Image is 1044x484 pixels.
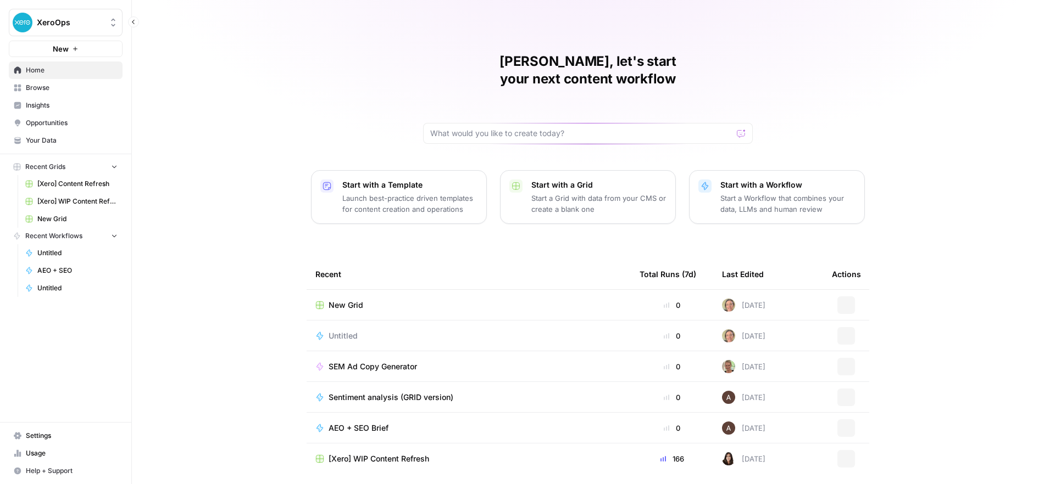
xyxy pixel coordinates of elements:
[315,423,622,434] a: AEO + SEO Brief
[26,65,118,75] span: Home
[722,421,765,435] div: [DATE]
[9,79,123,97] a: Browse
[430,128,732,139] input: What would you like to create today?
[9,9,123,36] button: Workspace: XeroOps
[37,17,103,28] span: XeroOps
[423,53,753,88] h1: [PERSON_NAME], let's start your next content workflow
[315,453,622,464] a: [Xero] WIP Content Refresh
[20,175,123,193] a: [Xero] Content Refresh
[315,330,622,341] a: Untitled
[342,179,477,190] p: Start with a Template
[25,162,65,172] span: Recent Grids
[640,453,704,464] div: 166
[20,262,123,279] a: AEO + SEO
[37,214,118,224] span: New Grid
[20,279,123,297] a: Untitled
[722,299,765,312] div: [DATE]
[37,179,118,189] span: [Xero] Content Refresh
[315,300,622,311] a: New Grid
[9,132,123,149] a: Your Data
[37,266,118,275] span: AEO + SEO
[9,427,123,444] a: Settings
[329,300,363,311] span: New Grid
[20,193,123,210] a: [Xero] WIP Content Refresh
[722,391,765,404] div: [DATE]
[720,179,856,190] p: Start with a Workflow
[640,259,696,289] div: Total Runs (7d)
[722,360,765,373] div: [DATE]
[13,13,32,32] img: XeroOps Logo
[26,100,118,110] span: Insights
[311,170,487,224] button: Start with a TemplateLaunch best-practice driven templates for content creation and operations
[20,210,123,228] a: New Grid
[640,300,704,311] div: 0
[37,283,118,293] span: Untitled
[689,170,865,224] button: Start with a WorkflowStart a Workflow that combines your data, LLMs and human review
[315,392,622,403] a: Sentiment analysis (GRID version)
[9,114,123,132] a: Opportunities
[315,259,622,289] div: Recent
[329,423,388,434] span: AEO + SEO Brief
[26,431,118,441] span: Settings
[722,452,735,465] img: r4nv6nua48ainfjalkq5gwxh1yyk
[640,330,704,341] div: 0
[722,329,765,342] div: [DATE]
[722,421,735,435] img: wtbmvrjo3qvncyiyitl6zoukl9gz
[26,136,118,145] span: Your Data
[9,462,123,480] button: Help + Support
[26,118,118,128] span: Opportunities
[722,299,735,312] img: ek75m6ampmzt8nwtg1wmmk0g9r0j
[9,159,123,175] button: Recent Grids
[720,193,856,215] p: Start a Workflow that combines your data, LLMs and human review
[329,453,429,464] span: [Xero] WIP Content Refresh
[25,231,82,241] span: Recent Workflows
[26,448,118,458] span: Usage
[9,97,123,114] a: Insights
[832,259,861,289] div: Actions
[9,61,123,79] a: Home
[722,452,765,465] div: [DATE]
[329,361,417,372] span: SEM Ad Copy Generator
[531,193,667,215] p: Start a Grid with data from your CMS or create a blank one
[640,361,704,372] div: 0
[342,193,477,215] p: Launch best-practice driven templates for content creation and operations
[722,259,764,289] div: Last Edited
[20,244,123,262] a: Untitled
[26,83,118,93] span: Browse
[37,248,118,258] span: Untitled
[531,179,667,190] p: Start with a Grid
[329,330,358,341] span: Untitled
[9,41,123,57] button: New
[640,392,704,403] div: 0
[722,360,735,373] img: lmunieaapx9c9tryyoi7fiszj507
[37,196,118,206] span: [Xero] WIP Content Refresh
[500,170,676,224] button: Start with a GridStart a Grid with data from your CMS or create a blank one
[9,228,123,244] button: Recent Workflows
[315,361,622,372] a: SEM Ad Copy Generator
[9,444,123,462] a: Usage
[26,466,118,476] span: Help + Support
[722,329,735,342] img: ek75m6ampmzt8nwtg1wmmk0g9r0j
[53,43,69,54] span: New
[722,391,735,404] img: wtbmvrjo3qvncyiyitl6zoukl9gz
[329,392,453,403] span: Sentiment analysis (GRID version)
[640,423,704,434] div: 0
